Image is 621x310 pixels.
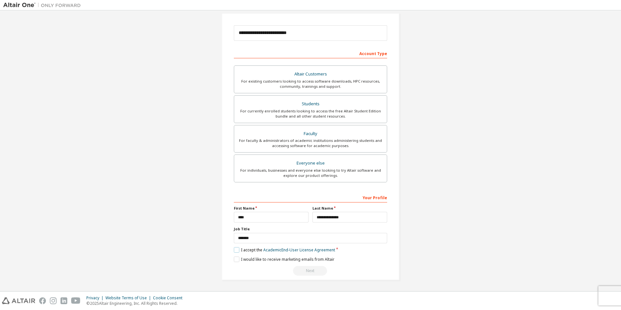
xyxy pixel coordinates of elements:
[238,168,383,178] div: For individuals, businesses and everyone else looking to try Altair software and explore our prod...
[234,192,387,202] div: Your Profile
[86,295,105,301] div: Privacy
[238,109,383,119] div: For currently enrolled students looking to access the free Altair Student Edition bundle and all ...
[263,247,335,253] a: Academic End-User License Agreement
[238,70,383,79] div: Altair Customers
[71,297,81,304] img: youtube.svg
[238,99,383,109] div: Students
[86,301,186,306] p: © 2025 Altair Engineering, Inc. All Rights Reserved.
[238,159,383,168] div: Everyone else
[60,297,67,304] img: linkedin.svg
[312,206,387,211] label: Last Name
[238,79,383,89] div: For existing customers looking to access software downloads, HPC resources, community, trainings ...
[234,257,334,262] label: I would like to receive marketing emails from Altair
[50,297,57,304] img: instagram.svg
[3,2,84,8] img: Altair One
[234,226,387,232] label: Job Title
[105,295,153,301] div: Website Terms of Use
[238,129,383,138] div: Faculty
[238,138,383,148] div: For faculty & administrators of academic institutions administering students and accessing softwa...
[2,297,35,304] img: altair_logo.svg
[39,297,46,304] img: facebook.svg
[234,247,335,253] label: I accept the
[234,266,387,276] div: Read and acccept EULA to continue
[153,295,186,301] div: Cookie Consent
[234,48,387,58] div: Account Type
[234,206,309,211] label: First Name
